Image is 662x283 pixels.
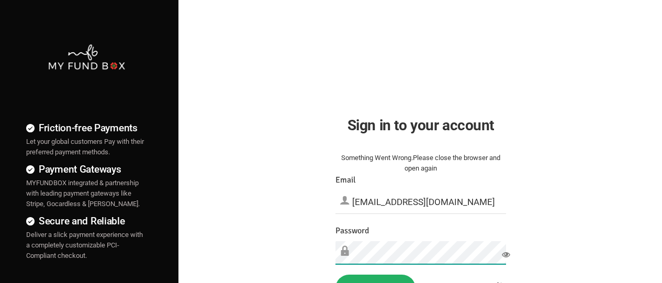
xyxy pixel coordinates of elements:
h2: Sign in to your account [335,114,506,137]
h4: Secure and Reliable [26,213,147,229]
span: MYFUNDBOX integrated & partnership with leading payment gateways like Stripe, Gocardless & [PERSO... [26,179,140,208]
input: Email [335,190,506,213]
span: Let your global customers Pay with their preferred payment methods. [26,138,144,156]
h4: Friction-free Payments [26,120,147,135]
h4: Payment Gateways [26,162,147,177]
img: mfbwhite.png [48,43,126,71]
div: Something Went Wrong.Please close the browser and open again [335,153,506,174]
label: Password [335,224,369,237]
label: Email [335,174,356,187]
span: Deliver a slick payment experience with a completely customizable PCI-Compliant checkout. [26,231,143,259]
